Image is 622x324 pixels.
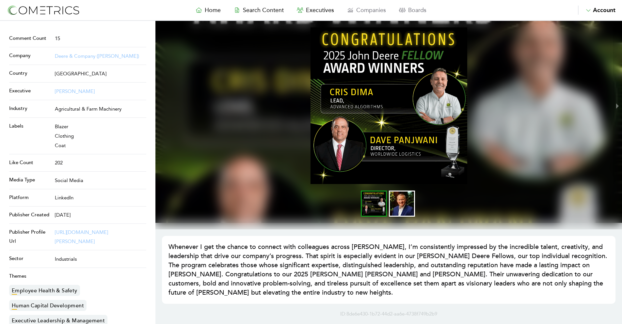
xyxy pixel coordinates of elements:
span: Agricultural & Farm Machinery [55,106,121,112]
li: slide item 1 [361,191,387,217]
span: Boards [408,7,426,14]
a: Home [189,6,227,15]
span: Executives [306,7,334,14]
p: Publisher Profile Url [9,228,52,246]
span: Search Content [243,7,284,14]
p: [DATE] [55,210,146,220]
p: Platform [9,193,52,202]
p: Comment Count [9,34,52,43]
a: Deere & Company ([PERSON_NAME]) [55,53,139,59]
p: 15 [55,34,146,43]
p: 202 [55,158,146,167]
a: Search Content [227,6,290,15]
span: [GEOGRAPHIC_DATA] [55,71,106,77]
button: next slide / item [613,27,622,184]
p: LinkedIn [55,193,146,202]
p: Like Count [9,158,52,167]
p: Media Type [9,176,52,185]
p: Sector [9,254,52,263]
a: [PERSON_NAME] [55,88,95,94]
a: Companies [341,6,392,15]
button: Account [578,6,615,15]
span: Blazer [55,124,68,130]
p: Publisher Created [9,210,52,220]
a: Boards [392,6,433,15]
p: ID: 8de6e430-1b72-44d2-aa6e-4738f749b2b9 [155,310,622,318]
a: [URL][DOMAIN_NAME][PERSON_NAME] [55,229,108,244]
a: Employee Health & Safety [9,285,80,296]
img: logo-refresh-RPX2ODFg.svg [7,4,80,16]
p: Country [9,69,52,78]
p: Industry [9,104,52,113]
p: Executive [9,86,52,96]
p: Company [9,51,52,60]
li: slide item 2 [389,191,415,217]
span: Home [205,7,221,14]
a: Human Capital Development [9,300,87,311]
a: Executives [290,6,341,15]
p: Themes [9,272,146,281]
span: Companies [356,7,386,14]
span: Account [593,7,615,14]
p: Labels [9,122,52,131]
span: Coat [55,143,66,148]
span: Social Media [55,177,83,183]
span: Clothing [55,133,74,139]
span: Industrials [55,256,77,262]
h1: Whenever I get the chance to connect with colleagues across [PERSON_NAME], I’m consistently impre... [168,242,609,297]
